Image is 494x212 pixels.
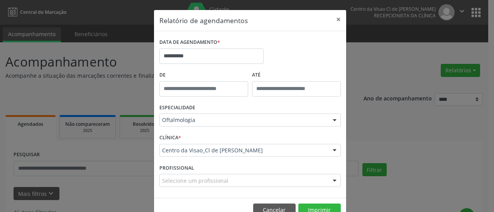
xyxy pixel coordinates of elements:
button: Close [331,10,346,29]
span: Centro da Visao_Cl de [PERSON_NAME] [162,147,325,154]
label: CLÍNICA [159,132,181,144]
h5: Relatório de agendamentos [159,15,248,25]
span: Oftalmologia [162,116,325,124]
label: DATA DE AGENDAMENTO [159,37,220,48]
span: Selecione um profissional [162,177,228,185]
label: De [159,69,248,81]
label: ATÉ [252,69,341,81]
label: PROFISSIONAL [159,162,194,174]
label: ESPECIALIDADE [159,102,195,114]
